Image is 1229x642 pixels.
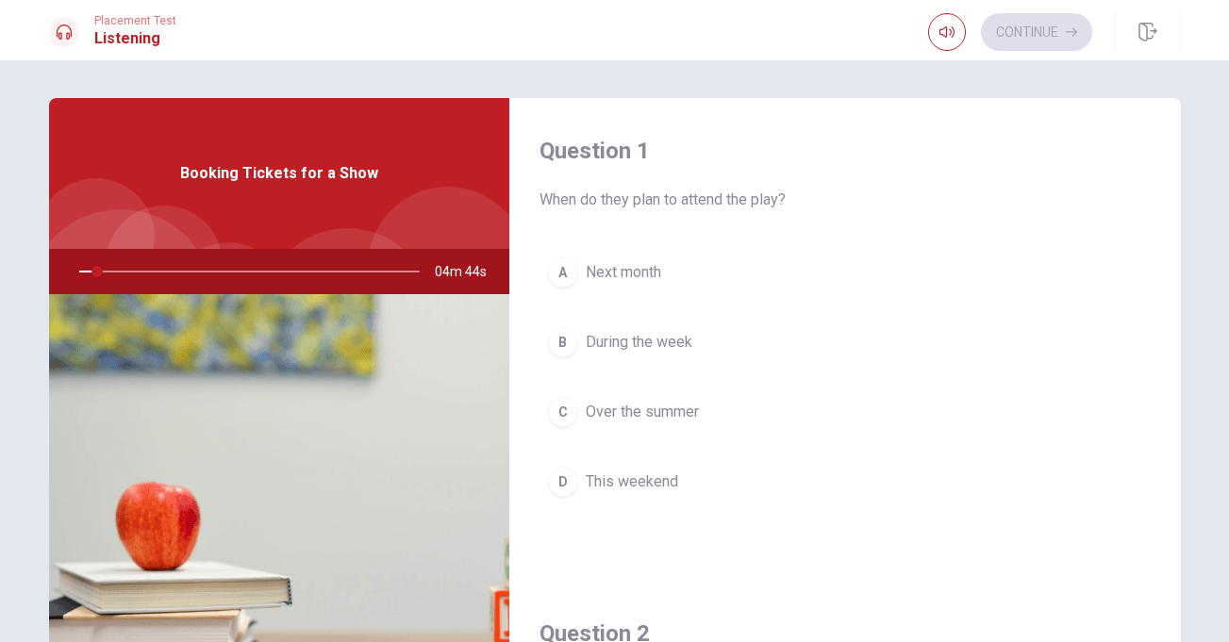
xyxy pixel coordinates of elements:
span: During the week [586,331,692,354]
button: DThis weekend [540,458,1151,505]
span: When do they plan to attend the play? [540,189,1151,211]
button: ANext month [540,249,1151,296]
div: C [548,397,578,427]
button: BDuring the week [540,319,1151,366]
span: Next month [586,261,661,284]
span: Over the summer [586,401,699,423]
div: A [548,257,578,288]
h1: Listening [94,27,176,50]
div: D [548,467,578,497]
span: Booking Tickets for a Show [180,162,378,185]
div: B [548,327,578,357]
h4: Question 1 [540,136,1151,166]
span: Placement Test [94,14,176,27]
span: This weekend [586,470,678,493]
span: 04m 44s [435,249,502,294]
button: COver the summer [540,388,1151,436]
